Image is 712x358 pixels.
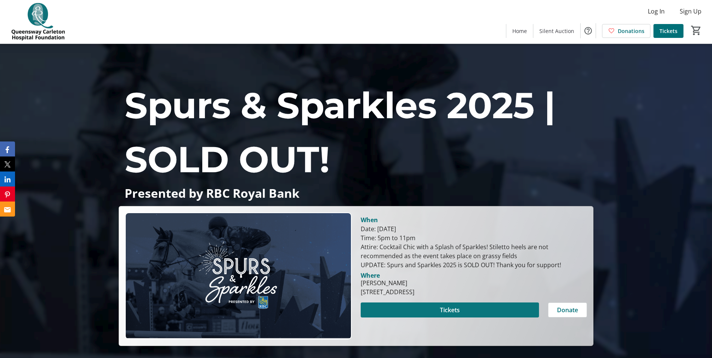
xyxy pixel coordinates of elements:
p: Presented by RBC Royal Bank [125,187,587,200]
button: Tickets [361,302,539,317]
button: Log In [642,5,671,17]
span: Sign Up [680,7,701,16]
div: [PERSON_NAME] [361,278,414,287]
div: Where [361,272,380,278]
span: Spurs & Sparkles 2025 | SOLD OUT! [125,83,555,181]
div: [STREET_ADDRESS] [361,287,414,296]
a: Tickets [653,24,683,38]
span: Tickets [659,27,677,35]
button: Help [581,23,596,38]
span: Donations [618,27,644,35]
span: Tickets [440,305,460,314]
button: Cart [689,24,703,37]
div: Date: [DATE] Time: 5pm to 11pm Attire: Cocktail Chic with a Splash of Sparkles! Stiletto heels ar... [361,224,587,269]
button: Donate [548,302,587,317]
img: Campaign CTA Media Photo [125,212,351,340]
button: Sign Up [674,5,707,17]
a: Donations [602,24,650,38]
span: Donate [557,305,578,314]
a: Silent Auction [533,24,580,38]
span: Silent Auction [539,27,574,35]
a: Home [506,24,533,38]
img: QCH Foundation's Logo [5,3,71,41]
span: Home [512,27,527,35]
div: When [361,215,378,224]
span: Log In [648,7,665,16]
